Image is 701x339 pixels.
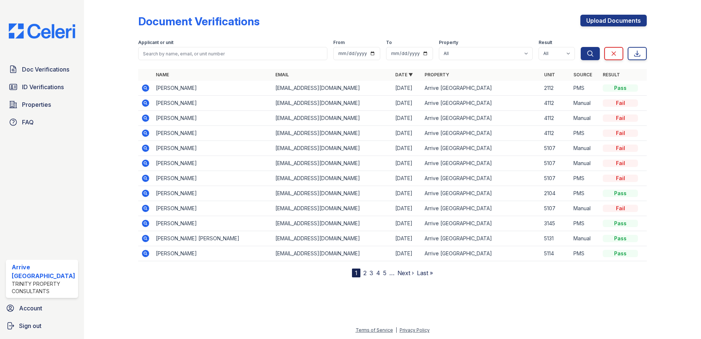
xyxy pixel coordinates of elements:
div: Pass [603,235,638,242]
div: Pass [603,190,638,197]
div: Pass [603,84,638,92]
td: 5107 [541,171,570,186]
td: Arrive [GEOGRAPHIC_DATA] [422,201,542,216]
a: Result [603,72,620,77]
a: Next › [397,269,414,277]
span: Doc Verifications [22,65,69,74]
td: [PERSON_NAME] [153,141,273,156]
td: [EMAIL_ADDRESS][DOMAIN_NAME] [272,231,392,246]
td: 3145 [541,216,570,231]
td: [PERSON_NAME] [153,216,273,231]
span: ID Verifications [22,83,64,91]
td: [DATE] [392,246,422,261]
td: Manual [570,231,600,246]
td: PMS [570,126,600,141]
td: [EMAIL_ADDRESS][DOMAIN_NAME] [272,201,392,216]
div: Fail [603,130,638,137]
td: [EMAIL_ADDRESS][DOMAIN_NAME] [272,81,392,96]
td: 5107 [541,141,570,156]
td: 5107 [541,156,570,171]
div: Fail [603,175,638,182]
a: Doc Verifications [6,62,78,77]
label: To [386,40,392,45]
span: Properties [22,100,51,109]
td: [DATE] [392,186,422,201]
td: [PERSON_NAME] [153,186,273,201]
td: PMS [570,216,600,231]
a: Sign out [3,318,81,333]
label: Applicant or unit [138,40,173,45]
td: 4112 [541,126,570,141]
td: [DATE] [392,171,422,186]
a: FAQ [6,115,78,130]
td: 4112 [541,111,570,126]
td: 2104 [541,186,570,201]
label: Result [539,40,552,45]
span: FAQ [22,118,34,127]
td: [DATE] [392,141,422,156]
td: 4112 [541,96,570,111]
div: | [396,327,397,333]
td: Arrive [GEOGRAPHIC_DATA] [422,156,542,171]
a: 5 [383,269,386,277]
td: Arrive [GEOGRAPHIC_DATA] [422,246,542,261]
td: 2112 [541,81,570,96]
td: Arrive [GEOGRAPHIC_DATA] [422,126,542,141]
td: [PERSON_NAME] [153,81,273,96]
td: [EMAIL_ADDRESS][DOMAIN_NAME] [272,96,392,111]
td: Arrive [GEOGRAPHIC_DATA] [422,216,542,231]
td: [EMAIL_ADDRESS][DOMAIN_NAME] [272,111,392,126]
div: Fail [603,114,638,122]
a: Name [156,72,169,77]
span: … [389,269,394,277]
a: Unit [544,72,555,77]
td: Manual [570,111,600,126]
td: [DATE] [392,126,422,141]
td: [EMAIL_ADDRESS][DOMAIN_NAME] [272,216,392,231]
a: 3 [370,269,373,277]
td: [DATE] [392,216,422,231]
td: [EMAIL_ADDRESS][DOMAIN_NAME] [272,186,392,201]
a: Date ▼ [395,72,413,77]
a: Properties [6,97,78,112]
td: [PERSON_NAME] [153,96,273,111]
td: [EMAIL_ADDRESS][DOMAIN_NAME] [272,156,392,171]
td: [EMAIL_ADDRESS][DOMAIN_NAME] [272,171,392,186]
td: Arrive [GEOGRAPHIC_DATA] [422,171,542,186]
td: 5131 [541,231,570,246]
div: Arrive [GEOGRAPHIC_DATA] [12,263,75,280]
td: [PERSON_NAME] [153,156,273,171]
div: Fail [603,160,638,167]
span: Account [19,304,42,313]
td: [PERSON_NAME] [153,201,273,216]
span: Sign out [19,321,41,330]
td: PMS [570,186,600,201]
td: [PERSON_NAME] [153,126,273,141]
td: 5107 [541,201,570,216]
td: [EMAIL_ADDRESS][DOMAIN_NAME] [272,246,392,261]
td: 5114 [541,246,570,261]
td: Arrive [GEOGRAPHIC_DATA] [422,81,542,96]
td: Arrive [GEOGRAPHIC_DATA] [422,186,542,201]
td: Manual [570,156,600,171]
td: Manual [570,96,600,111]
a: 2 [363,269,367,277]
label: From [333,40,345,45]
a: Email [275,72,289,77]
div: Trinity Property Consultants [12,280,75,295]
td: Manual [570,201,600,216]
a: Privacy Policy [400,327,430,333]
td: [EMAIL_ADDRESS][DOMAIN_NAME] [272,126,392,141]
label: Property [439,40,458,45]
td: [DATE] [392,111,422,126]
td: [DATE] [392,96,422,111]
a: Source [573,72,592,77]
a: Upload Documents [580,15,647,26]
td: Arrive [GEOGRAPHIC_DATA] [422,96,542,111]
div: Pass [603,220,638,227]
a: Account [3,301,81,316]
td: [PERSON_NAME] [153,111,273,126]
td: [DATE] [392,231,422,246]
td: Arrive [GEOGRAPHIC_DATA] [422,231,542,246]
